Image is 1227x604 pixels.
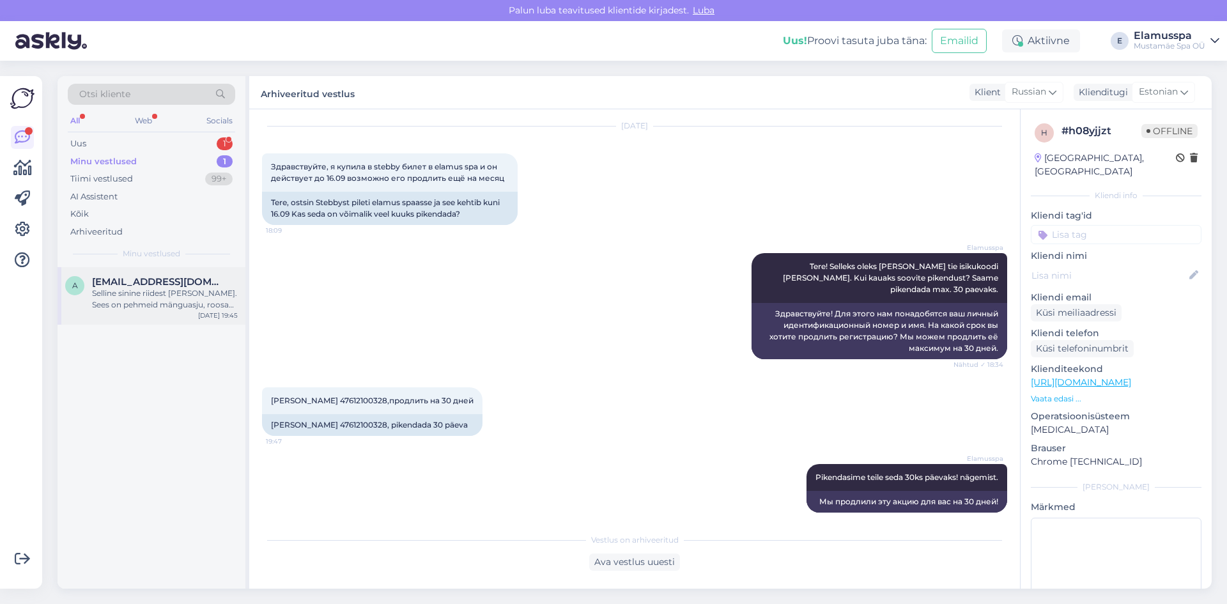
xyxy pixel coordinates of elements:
span: Otsi kliente [79,88,130,101]
input: Lisa tag [1031,225,1201,244]
div: Kliendi info [1031,190,1201,201]
div: Uus [70,137,86,150]
span: Elamusspa [955,243,1003,252]
div: Selline sinine riidest [PERSON_NAME]. Sees on pehmeid mänguasju, roosad ujumisprillid jne [92,288,238,311]
b: Uus! [783,35,807,47]
span: 20:07 [955,513,1003,523]
div: Tiimi vestlused [70,173,133,185]
span: Minu vestlused [123,248,180,259]
div: Kõik [70,208,89,221]
div: 99+ [205,173,233,185]
span: Offline [1141,124,1198,138]
p: Kliendi email [1031,291,1201,304]
div: AI Assistent [70,190,118,203]
p: Kliendi telefon [1031,327,1201,340]
p: Vaata edasi ... [1031,393,1201,405]
p: Chrome [TECHNICAL_ID] [1031,455,1201,468]
div: Ava vestlus uuesti [589,554,680,571]
label: Arhiveeritud vestlus [261,84,355,101]
div: 1 [217,137,233,150]
div: [PERSON_NAME] [1031,481,1201,493]
p: Kliendi nimi [1031,249,1201,263]
span: Здравствуйте, я купила в stebby билет в elamus spa и он действует до 16.09 возможно его продлить ... [271,162,504,183]
div: Aktiivne [1002,29,1080,52]
div: [DATE] [262,120,1007,132]
p: Brauser [1031,442,1201,455]
input: Lisa nimi [1031,268,1187,283]
div: [PERSON_NAME] 47612100328, pikendada 30 päeva [262,414,482,436]
span: Tere! Selleks oleks [PERSON_NAME] tie isikukoodi [PERSON_NAME]. Kui kauaks soovite pikendust? Saa... [783,261,1000,294]
div: Elamusspa [1134,31,1205,41]
p: Kliendi tag'id [1031,209,1201,222]
div: Küsi meiliaadressi [1031,304,1122,321]
button: Emailid [932,29,987,53]
span: Elamusspa [955,454,1003,463]
span: 18:09 [266,226,314,235]
span: 19:47 [266,437,314,446]
span: [PERSON_NAME] 47612100328,продлить на 30 дней [271,396,474,405]
span: a [72,281,78,290]
div: Мы продлили эту акцию для вас на 30 дней! [806,491,1007,513]
div: Web [132,112,155,129]
div: Здравствуйте! Для этого нам понадобятся ваш личный идентификационный номер и имя. На какой срок в... [752,303,1007,359]
div: Minu vestlused [70,155,137,168]
div: 1 [217,155,233,168]
p: Märkmed [1031,500,1201,514]
span: Luba [689,4,718,16]
div: All [68,112,82,129]
div: Küsi telefoninumbrit [1031,340,1134,357]
div: E [1111,32,1129,50]
span: Russian [1012,85,1046,99]
span: Estonian [1139,85,1178,99]
div: Tere, ostsin Stebbyst pileti elamus spaasse ja see kehtib kuni 16.09 Kas seda on võimalik veel ku... [262,192,518,225]
a: [URL][DOMAIN_NAME] [1031,376,1131,388]
p: Operatsioonisüsteem [1031,410,1201,423]
div: Klienditugi [1074,86,1128,99]
a: ElamusspaMustamäe Spa OÜ [1134,31,1219,51]
p: Klienditeekond [1031,362,1201,376]
div: Proovi tasuta juba täna: [783,33,927,49]
span: Pikendasime teile seda 30ks päevaks! nägemist. [815,472,998,482]
span: Vestlus on arhiveeritud [591,534,679,546]
div: [DATE] 19:45 [198,311,238,320]
div: Mustamäe Spa OÜ [1134,41,1205,51]
div: Arhiveeritud [70,226,123,238]
div: # h08yjjzt [1061,123,1141,139]
p: [MEDICAL_DATA] [1031,423,1201,437]
img: Askly Logo [10,86,35,111]
div: Socials [204,112,235,129]
span: h [1041,128,1047,137]
div: Klient [969,86,1001,99]
span: arne.sildnik@gmail.com [92,276,225,288]
span: Nähtud ✓ 18:34 [953,360,1003,369]
div: [GEOGRAPHIC_DATA], [GEOGRAPHIC_DATA] [1035,151,1176,178]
